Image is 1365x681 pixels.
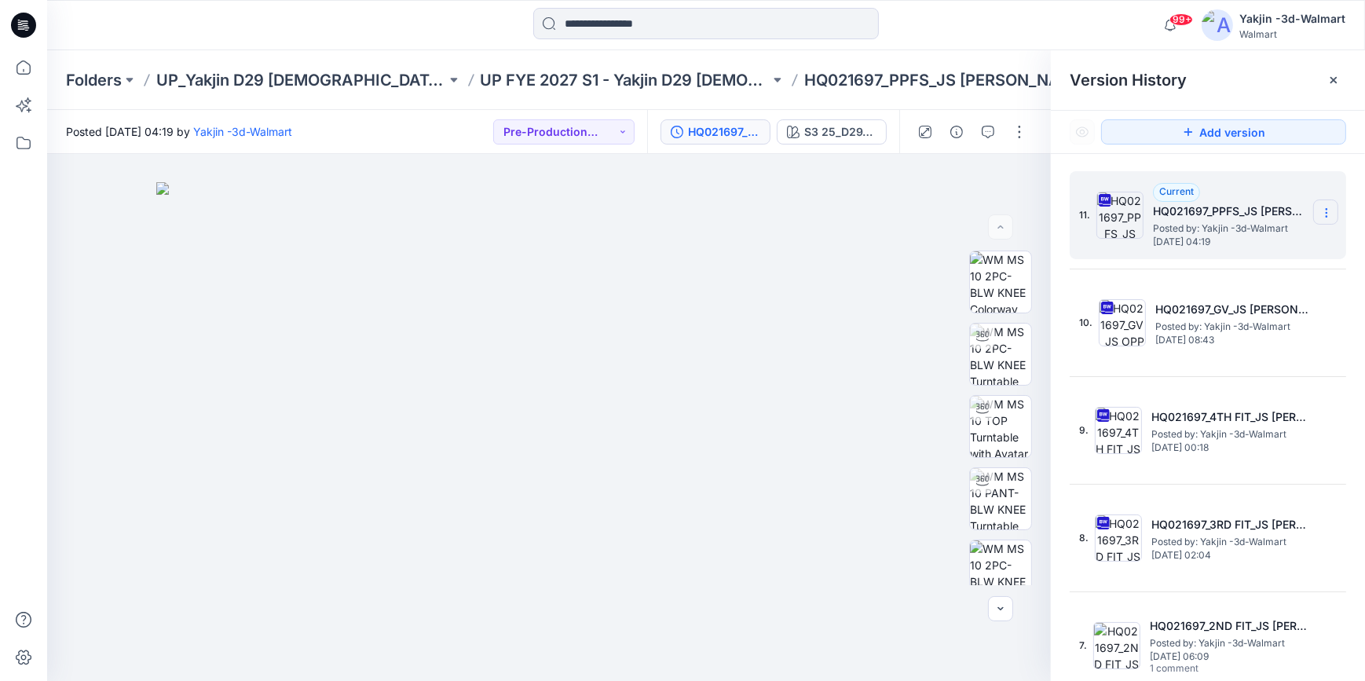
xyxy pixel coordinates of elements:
span: Posted [DATE] 04:19 by [66,123,292,140]
img: HQ021697_PPFS_JS OPP PJ SET [1096,192,1144,239]
img: WM MS 10 2PC-BLW KNEE Front wo Avatar [970,540,1031,602]
span: Posted by: Yakjin -3d-Walmart [1155,319,1312,335]
span: 8. [1079,531,1089,545]
button: Add version [1101,119,1346,145]
span: Posted by: Yakjin -3d-Walmart [1151,534,1308,550]
span: 10. [1079,316,1092,330]
span: Posted by: Yakjin -3d-Walmart [1151,427,1308,442]
span: 7. [1079,639,1087,653]
div: S3 25_D29_JS_LEOPARD_RPT_WinterWhite_CW14_KOM rpt W PKT [804,123,876,141]
img: HQ021697_4TH FIT_JS OPP PJ SET [1095,407,1142,454]
div: Walmart [1239,28,1345,40]
span: 11. [1079,208,1090,222]
p: HQ021697_PPFS_JS [PERSON_NAME] SET [804,69,1094,91]
span: Version History [1070,71,1187,90]
span: [DATE] 08:43 [1155,335,1312,346]
span: 9. [1079,423,1089,438]
span: Posted by: Yakjin -3d-Walmart [1150,635,1307,651]
h5: HQ021697_2ND FIT_JS OPP PJ SET [1150,617,1307,635]
img: HQ021697_3RD FIT_JS OPP PJ SET [1095,514,1142,562]
span: 1 comment [1150,663,1260,676]
span: 99+ [1169,13,1193,26]
img: avatar [1202,9,1233,41]
h5: HQ021697_3RD FIT_JS OPP PJ SET [1151,515,1308,534]
img: HQ021697_GV_JS OPP PJ SET [1099,299,1146,346]
img: HQ021697_2ND FIT_JS OPP PJ SET [1093,622,1140,669]
h5: HQ021697_PPFS_JS OPP PJ SET [1153,202,1310,221]
span: Current [1159,185,1194,197]
img: WM MS 10 2PC-BLW KNEE Colorway wo Avatar [970,251,1031,313]
a: UP FYE 2027 S1 - Yakjin D29 [DEMOGRAPHIC_DATA] Sleepwear [481,69,770,91]
span: [DATE] 00:18 [1151,442,1308,453]
span: [DATE] 04:19 [1153,236,1310,247]
button: Details [944,119,969,145]
div: Yakjin -3d-Walmart [1239,9,1345,28]
button: HQ021697_PPFS_JS [PERSON_NAME] SET [661,119,770,145]
div: HQ021697_PPFS_JS OPP PJ SET [688,123,760,141]
span: Posted by: Yakjin -3d-Walmart [1153,221,1310,236]
img: WM MS 10 2PC-BLW KNEE Turntable with Avatar [970,324,1031,385]
span: [DATE] 06:09 [1150,651,1307,662]
img: WM MS 10 TOP Turntable with Avatar [970,396,1031,457]
a: Folders [66,69,122,91]
button: Close [1327,74,1340,86]
img: WM MS 10 PANT-BLW KNEE Turntable with Avatar [970,468,1031,529]
span: [DATE] 02:04 [1151,550,1308,561]
a: UP_Yakjin D29 [DEMOGRAPHIC_DATA] Sleep [156,69,446,91]
button: S3 25_D29_JS_LEOPARD_RPT_WinterWhite_CW14_KOM rpt W PKT [777,119,887,145]
h5: HQ021697_4TH FIT_JS OPP PJ SET [1151,408,1308,427]
button: Show Hidden Versions [1070,119,1095,145]
a: Yakjin -3d-Walmart [193,125,292,138]
h5: HQ021697_GV_JS OPP PJ SET [1155,300,1312,319]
